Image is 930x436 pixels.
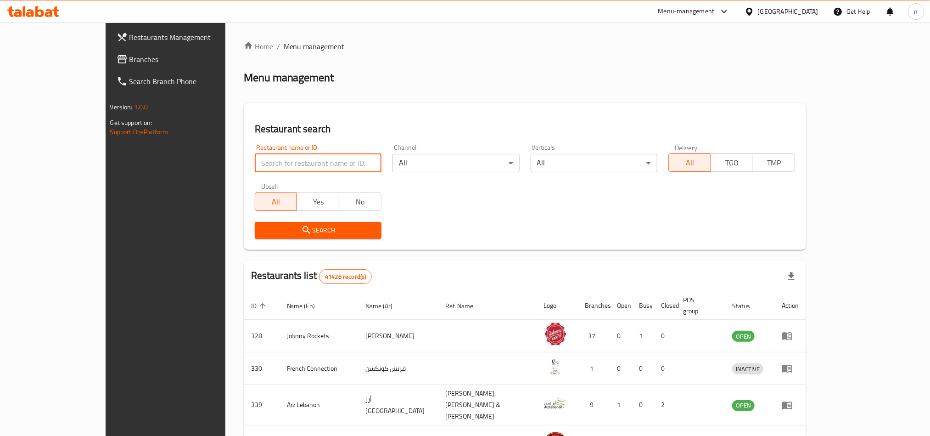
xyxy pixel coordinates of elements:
td: 0 [654,352,676,385]
label: Delivery [675,144,698,151]
td: 328 [244,320,280,352]
td: 0 [610,320,632,352]
li: / [277,41,280,52]
span: 1.0.0 [134,101,148,113]
h2: Restaurants list [251,269,372,284]
a: Support.OpsPlatform [110,126,168,138]
span: Branches [129,54,253,65]
span: 41426 record(s) [319,272,371,281]
td: 330 [244,352,280,385]
div: Menu-management [658,6,715,17]
span: Yes [301,195,336,209]
nav: breadcrumb [244,41,807,52]
img: French Connection [544,355,567,378]
span: All [672,156,707,170]
td: [PERSON_NAME] [358,320,438,352]
span: All [259,195,294,209]
span: Status [732,300,762,311]
span: ID [251,300,269,311]
h2: Menu management [244,70,334,85]
td: 0 [632,352,654,385]
span: TGO [715,156,750,170]
th: Open [610,292,632,320]
button: TMP [753,153,796,172]
th: Busy [632,292,654,320]
span: Search Branch Phone [129,76,253,87]
th: Action [774,292,806,320]
div: Menu [782,330,799,341]
span: INACTIVE [732,364,763,374]
td: 0 [610,352,632,385]
button: TGO [711,153,753,172]
td: 0 [654,320,676,352]
td: 0 [632,385,654,425]
td: فرنش كونكشن [358,352,438,385]
td: French Connection [280,352,359,385]
a: Branches [109,48,261,70]
span: n [914,6,918,17]
div: All [531,154,657,172]
span: OPEN [732,331,755,342]
button: All [255,193,297,211]
a: Restaurants Management [109,26,261,48]
div: Total records count [319,269,372,284]
input: Search for restaurant name or ID.. [255,154,381,172]
div: Menu [782,363,799,374]
span: TMP [757,156,792,170]
button: All [668,153,711,172]
div: All [392,154,519,172]
span: Search [262,225,374,236]
th: Logo [537,292,578,320]
span: No [343,195,378,209]
a: Search Branch Phone [109,70,261,92]
div: INACTIVE [732,363,763,374]
span: POS group [683,294,714,317]
div: Export file [780,266,802,288]
td: 1 [578,352,610,385]
span: Name (En) [287,300,327,311]
span: Name (Ar) [365,300,404,311]
label: Upsell [261,183,278,190]
span: Menu management [284,41,345,52]
td: 1 [632,320,654,352]
img: Arz Lebanon [544,392,567,415]
div: OPEN [732,400,755,411]
span: Version: [110,101,133,113]
td: 2 [654,385,676,425]
td: 339 [244,385,280,425]
span: Get support on: [110,117,152,129]
h2: Restaurant search [255,122,796,136]
button: Yes [297,193,339,211]
td: Johnny Rockets [280,320,359,352]
div: [GEOGRAPHIC_DATA] [758,6,818,17]
span: OPEN [732,400,755,411]
td: Arz Lebanon [280,385,359,425]
td: [PERSON_NAME],[PERSON_NAME] & [PERSON_NAME] [438,385,537,425]
button: Search [255,222,381,239]
th: Branches [578,292,610,320]
td: 37 [578,320,610,352]
div: Menu [782,400,799,411]
td: 9 [578,385,610,425]
th: Closed [654,292,676,320]
span: Ref. Name [445,300,485,311]
span: Restaurants Management [129,32,253,43]
td: أرز [GEOGRAPHIC_DATA] [358,385,438,425]
td: 1 [610,385,632,425]
img: Johnny Rockets [544,323,567,345]
button: No [339,193,381,211]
